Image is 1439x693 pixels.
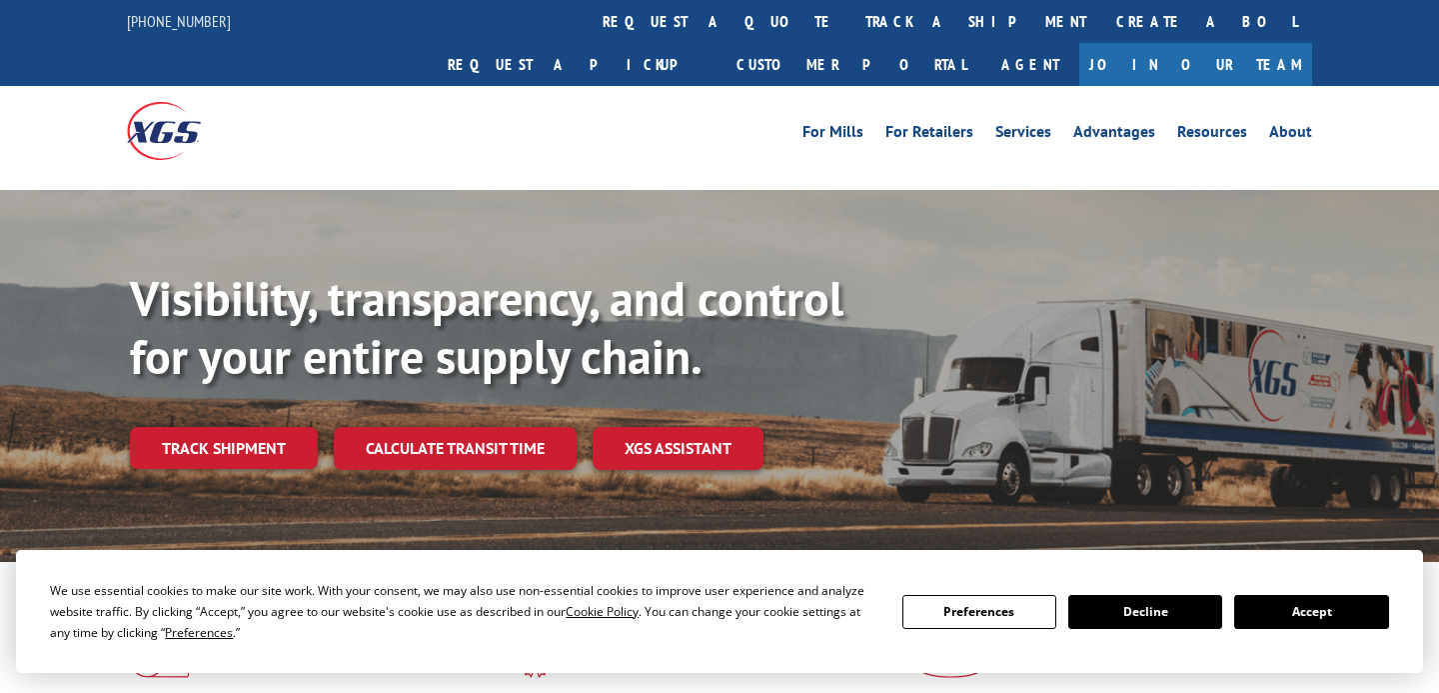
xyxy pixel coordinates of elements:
[802,124,863,146] a: For Mills
[130,267,843,387] b: Visibility, transparency, and control for your entire supply chain.
[433,43,721,86] a: Request a pickup
[1079,43,1312,86] a: Join Our Team
[1269,124,1312,146] a: About
[721,43,981,86] a: Customer Portal
[1073,124,1155,146] a: Advantages
[127,11,231,31] a: [PHONE_NUMBER]
[1177,124,1247,146] a: Resources
[1068,595,1222,629] button: Decline
[334,427,577,470] a: Calculate transit time
[566,603,639,620] span: Cookie Policy
[130,427,318,469] a: Track shipment
[1234,595,1388,629] button: Accept
[165,624,233,641] span: Preferences
[16,550,1423,673] div: Cookie Consent Prompt
[885,124,973,146] a: For Retailers
[995,124,1051,146] a: Services
[50,580,877,643] div: We use essential cookies to make our site work. With your consent, we may also use non-essential ...
[902,595,1056,629] button: Preferences
[593,427,763,470] a: XGS ASSISTANT
[981,43,1079,86] a: Agent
